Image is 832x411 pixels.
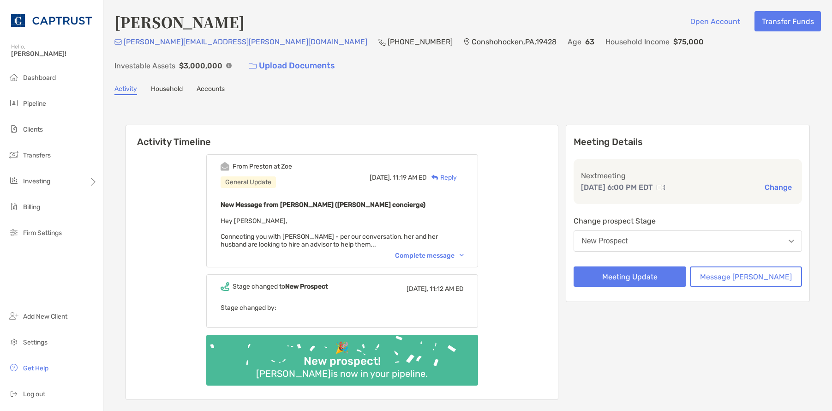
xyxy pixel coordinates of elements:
p: Meeting Details [574,136,802,148]
b: New Message from [PERSON_NAME] ([PERSON_NAME] concierge) [221,201,425,209]
span: 11:12 AM ED [430,285,464,293]
div: General Update [221,176,276,188]
img: Phone Icon [378,38,386,46]
p: [DATE] 6:00 PM EDT [581,181,653,193]
p: Next meeting [581,170,795,181]
img: transfers icon [8,149,19,160]
span: [PERSON_NAME]! [11,50,97,58]
button: Meeting Update [574,266,686,287]
img: Open dropdown arrow [789,240,794,243]
span: Hey [PERSON_NAME], Connecting you with [PERSON_NAME] - per our conversation, her and her husband ... [221,217,438,248]
img: get-help icon [8,362,19,373]
button: Transfer Funds [754,11,821,31]
img: pipeline icon [8,97,19,109]
p: [PHONE_NUMBER] [388,36,453,48]
img: Info Icon [226,63,232,68]
a: Accounts [197,85,225,95]
img: button icon [249,63,257,69]
button: Open Account [683,11,747,31]
b: New Prospect [285,283,328,290]
a: Household [151,85,183,95]
span: Pipeline [23,100,46,108]
div: [PERSON_NAME] is now in your pipeline. [252,368,431,379]
h6: Activity Timeline [126,125,558,147]
span: Dashboard [23,74,56,82]
a: Activity [114,85,137,95]
span: Transfers [23,151,51,159]
img: communication type [657,184,665,191]
p: Stage changed by: [221,302,464,314]
p: $75,000 [673,36,704,48]
p: $3,000,000 [179,60,222,72]
div: Reply [427,173,457,182]
span: Settings [23,338,48,346]
h4: [PERSON_NAME] [114,11,245,32]
img: firm-settings icon [8,227,19,238]
img: Location Icon [464,38,470,46]
p: Age [568,36,581,48]
span: [DATE], [407,285,428,293]
button: Message [PERSON_NAME] [690,266,802,287]
span: Clients [23,126,43,133]
span: Billing [23,203,40,211]
p: Investable Assets [114,60,175,72]
img: clients icon [8,123,19,134]
img: Confetti [206,335,478,378]
span: 11:19 AM ED [393,174,427,181]
div: New prospect! [300,355,384,368]
button: Change [762,182,795,192]
span: Investing [23,177,50,185]
a: Upload Documents [243,56,341,76]
img: settings icon [8,336,19,347]
div: 🎉 [331,341,353,355]
img: investing icon [8,175,19,186]
img: CAPTRUST Logo [11,4,92,37]
img: Chevron icon [460,254,464,257]
div: New Prospect [581,237,628,245]
img: Event icon [221,162,229,171]
p: Household Income [605,36,670,48]
img: Event icon [221,282,229,291]
button: New Prospect [574,230,802,252]
img: logout icon [8,388,19,399]
p: 63 [585,36,594,48]
img: add_new_client icon [8,310,19,321]
img: Email Icon [114,39,122,45]
span: [DATE], [370,174,391,181]
div: Complete message [395,252,464,260]
p: Change prospect Stage [574,215,802,227]
img: dashboard icon [8,72,19,83]
p: [PERSON_NAME][EMAIL_ADDRESS][PERSON_NAME][DOMAIN_NAME] [124,36,367,48]
img: Reply icon [431,175,438,181]
span: Add New Client [23,313,67,320]
div: From Preston at Zoe [233,163,292,170]
span: Get Help [23,364,48,372]
div: Stage changed to [233,283,328,290]
img: billing icon [8,201,19,212]
p: Conshohocken , PA , 19428 [472,36,557,48]
span: Firm Settings [23,229,62,237]
span: Log out [23,390,45,398]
